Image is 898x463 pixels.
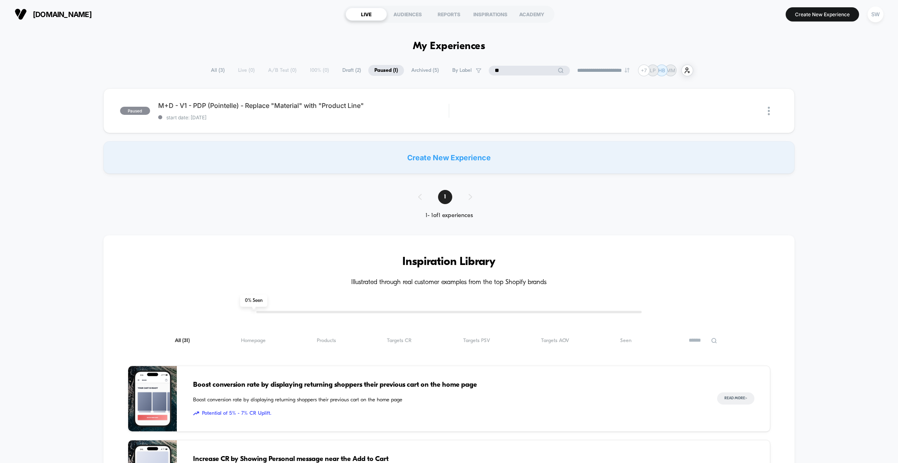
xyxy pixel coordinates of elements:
h3: Inspiration Library [128,256,771,269]
div: REPORTS [428,8,470,21]
span: All [175,338,190,344]
img: close [768,107,770,115]
h1: My Experiences [413,41,486,52]
button: [DOMAIN_NAME] [12,8,94,21]
div: ACADEMY [511,8,552,21]
p: LP [650,67,656,73]
button: Create New Experience [786,7,859,22]
span: Potential of 5% - 7% CR Uplift. [193,409,701,418]
button: Read More> [717,392,754,405]
span: Targets CR [387,338,412,344]
span: Paused ( 1 ) [368,65,404,76]
img: Boost conversion rate by displaying returning shoppers their previous cart on the home page [128,366,177,431]
span: All ( 3 ) [205,65,231,76]
span: start date: [DATE] [158,114,449,121]
h4: Illustrated through real customer examples from the top Shopify brands [128,279,771,286]
div: 1 - 1 of 1 experiences [410,212,488,219]
div: + 7 [638,65,650,76]
span: ( 31 ) [182,338,190,343]
span: Products [317,338,336,344]
span: Targets PSV [463,338,490,344]
span: paused [120,107,150,115]
div: LIVE [346,8,387,21]
span: By Label [452,67,472,73]
span: [DOMAIN_NAME] [33,10,92,19]
span: Draft ( 2 ) [336,65,367,76]
div: INSPIRATIONS [470,8,511,21]
span: Boost conversion rate by displaying returning shoppers their previous cart on the home page [193,380,701,390]
span: M+D - V1 - PDP (Pointelle) - Replace "Material" with "Product Line" [158,101,449,110]
div: SW [868,6,883,22]
span: Homepage [241,338,266,344]
div: Create New Experience [103,141,795,174]
span: 0 % Seen [240,295,267,307]
img: Visually logo [15,8,27,20]
span: Archived ( 5 ) [405,65,445,76]
p: MM [666,67,675,73]
button: SW [865,6,886,23]
span: Targets AOV [541,338,569,344]
p: HB [658,67,665,73]
div: AUDIENCES [387,8,428,21]
span: 1 [438,190,452,204]
span: Boost conversion rate by displaying returning shoppers their previous cart on the home page [193,396,701,404]
img: end [625,68,629,73]
span: Seen [620,338,632,344]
